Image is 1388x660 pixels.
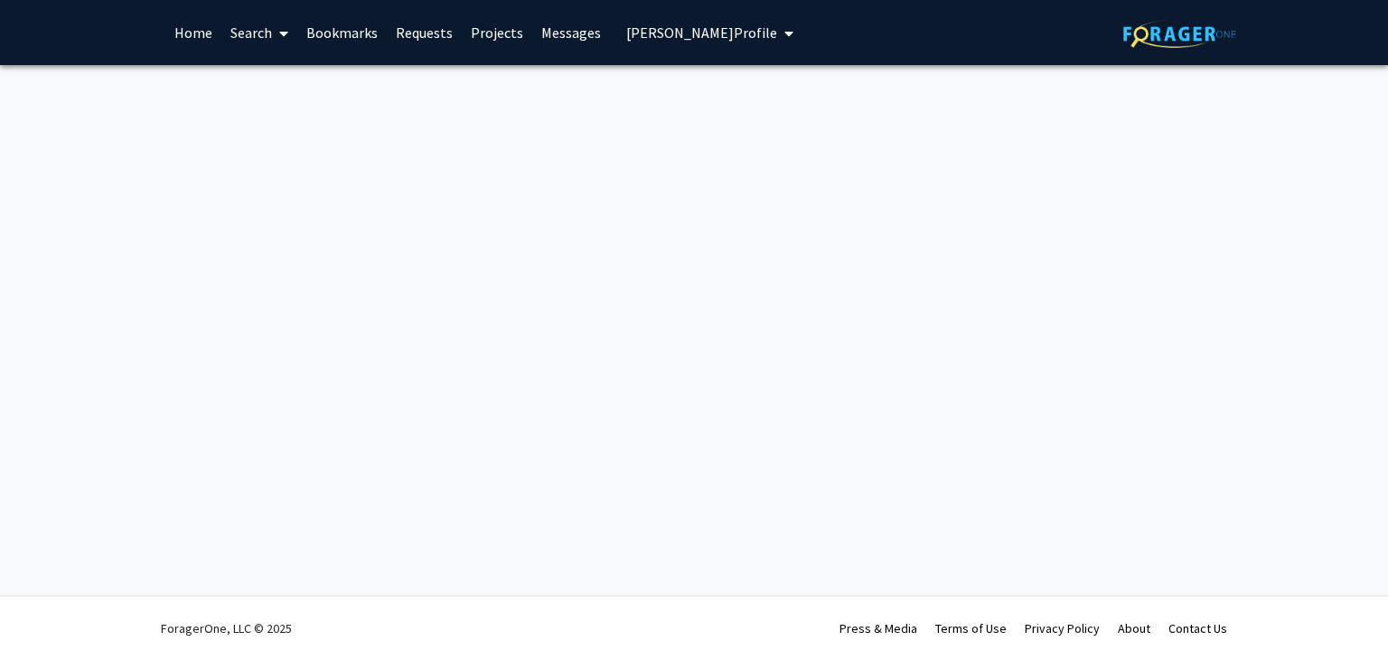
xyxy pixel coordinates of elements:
a: Home [165,1,221,64]
span: [PERSON_NAME] Profile [626,24,777,42]
a: Privacy Policy [1025,620,1100,636]
a: Bookmarks [297,1,387,64]
a: Press & Media [839,620,917,636]
div: ForagerOne, LLC © 2025 [161,597,292,660]
a: About [1118,620,1150,636]
img: ForagerOne Logo [1123,20,1236,48]
a: Terms of Use [935,620,1007,636]
a: Search [221,1,297,64]
a: Requests [387,1,462,64]
a: Contact Us [1168,620,1227,636]
a: Messages [532,1,610,64]
a: Projects [462,1,532,64]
